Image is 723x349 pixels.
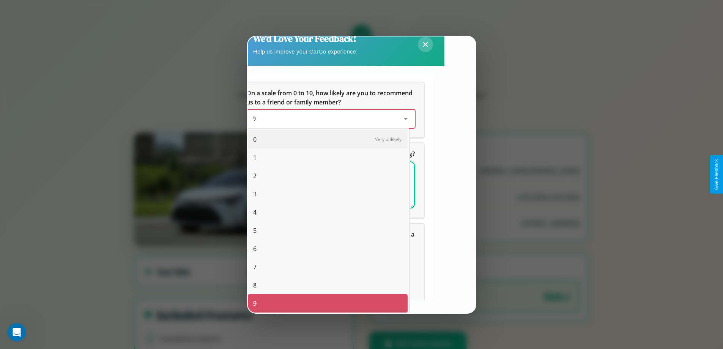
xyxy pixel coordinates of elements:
div: 1 [248,148,408,167]
div: 8 [248,276,408,294]
div: 3 [248,185,408,203]
div: 10 [248,313,408,331]
div: On a scale from 0 to 10, how likely are you to recommend us to a friend or family member? [237,82,424,137]
span: 0 [253,135,257,144]
h5: On a scale from 0 to 10, how likely are you to recommend us to a friend or family member? [246,88,415,107]
span: What can we do to make your experience more satisfying? [246,150,415,158]
span: 5 [253,226,257,235]
div: 2 [248,167,408,185]
div: 7 [248,258,408,276]
h2: We'd Love Your Feedback! [253,32,356,45]
p: Help us improve your CarGo experience [253,46,356,57]
div: 9 [248,294,408,313]
iframe: Intercom live chat [8,323,26,341]
div: 5 [248,221,408,240]
div: 0 [248,130,408,148]
span: 9 [252,115,256,123]
span: 3 [253,190,257,199]
span: 9 [253,299,257,308]
div: Give Feedback [714,159,719,190]
div: 4 [248,203,408,221]
span: 4 [253,208,257,217]
span: 6 [253,244,257,253]
span: 8 [253,281,257,290]
span: 1 [253,153,257,162]
span: 2 [253,171,257,180]
div: 6 [248,240,408,258]
span: On a scale from 0 to 10, how likely are you to recommend us to a friend or family member? [246,89,414,106]
span: Which of the following features do you value the most in a vehicle? [246,230,416,248]
span: 7 [253,262,257,272]
span: Very unlikely [375,136,402,142]
div: On a scale from 0 to 10, how likely are you to recommend us to a friend or family member? [246,110,415,128]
